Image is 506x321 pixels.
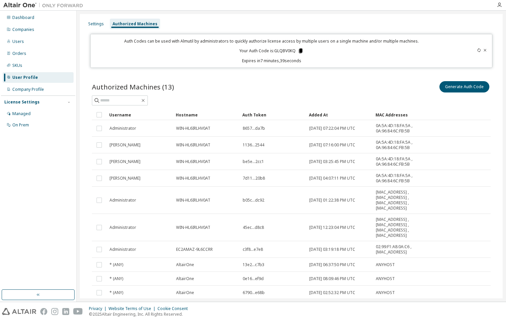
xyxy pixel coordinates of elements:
span: [DATE] 07:22:04 PM UTC [309,126,355,131]
p: Your Auth Code is: GLQBV0KQ [239,48,304,54]
span: 6790...e68b [243,290,265,295]
span: 0A:5A:4D:18:FA:5A , 0A:96:84:6C:FB:5B [376,173,417,184]
span: Administrator [110,198,136,203]
img: youtube.svg [73,308,83,315]
span: 1136...2544 [243,142,264,148]
span: [DATE] 08:09:46 PM UTC [309,276,355,281]
span: [DATE] 07:16:00 PM UTC [309,142,355,148]
div: Orders [12,51,26,56]
span: AltairOne [176,276,194,281]
p: Expires in 7 minutes, 39 seconds [95,58,449,64]
span: ANYHOST [376,262,395,267]
span: 0A:5A:4D:18:FA:5A , 0A:96:84:6C:FB:5B [376,140,417,150]
span: Administrator [110,247,136,252]
div: MAC Addresses [376,109,417,120]
span: [DATE] 12:23:04 PM UTC [309,225,355,230]
p: © 2025 Altair Engineering, Inc. All Rights Reserved. [89,311,192,317]
div: Users [12,39,24,44]
span: 8657...da7b [243,126,265,131]
div: Website Terms of Use [109,306,157,311]
span: 45ec...d8c8 [243,225,264,230]
div: Added At [309,109,370,120]
span: c3f8...e7e8 [243,247,263,252]
img: linkedin.svg [62,308,69,315]
span: 7d11...20b8 [243,176,265,181]
span: [PERSON_NAME] [110,176,140,181]
span: 02:99:F1:A8:0A:C6 , [MAC_ADDRESS] [376,244,417,255]
div: Authorized Machines [113,21,157,27]
span: b05c...dc92 [243,198,264,203]
div: On Prem [12,122,29,128]
span: WIN-HL6IRLHV0AT [176,198,210,203]
div: User Profile [12,75,38,80]
span: * (ANY) [110,262,123,267]
span: WIN-HL6IRLHV0AT [176,159,210,164]
span: EC2AMAZ-9L6CCRR [176,247,213,252]
span: ANYHOST [376,290,395,295]
span: AltairOne [176,290,194,295]
span: Administrator [110,225,136,230]
img: instagram.svg [51,308,58,315]
span: 13e2...c7b3 [243,262,264,267]
span: [PERSON_NAME] [110,159,140,164]
span: [MAC_ADDRESS] , [MAC_ADDRESS] , [MAC_ADDRESS] , [MAC_ADDRESS] [376,190,417,211]
span: [DATE] 01:22:38 PM UTC [309,198,355,203]
img: altair_logo.svg [2,308,36,315]
span: [MAC_ADDRESS] , [MAC_ADDRESS] , [MAC_ADDRESS] , [MAC_ADDRESS] [376,217,417,238]
div: Settings [88,21,104,27]
div: Username [109,109,170,120]
span: * (ANY) [110,276,123,281]
span: ANYHOST [376,276,395,281]
div: Cookie Consent [157,306,192,311]
div: Privacy [89,306,109,311]
span: [DATE] 03:19:18 PM UTC [309,247,355,252]
span: [DATE] 04:07:11 PM UTC [309,176,355,181]
span: WIN-HL6IRLHV0AT [176,126,210,131]
div: Auth Token [242,109,304,120]
div: Hostname [176,109,237,120]
span: [DATE] 06:37:50 PM UTC [309,262,355,267]
div: Company Profile [12,87,44,92]
span: [PERSON_NAME] [110,142,140,148]
span: [DATE] 03:25:45 PM UTC [309,159,355,164]
div: Dashboard [12,15,34,20]
div: Companies [12,27,34,32]
span: Administrator [110,126,136,131]
span: WIN-HL6IRLHV0AT [176,176,210,181]
span: WIN-HL6IRLHV0AT [176,225,210,230]
div: SKUs [12,63,22,68]
span: Authorized Machines (13) [92,82,174,91]
p: Auth Codes can be used with Almutil by administrators to quickly authorize license access by mult... [95,38,449,44]
span: AltairOne [176,262,194,267]
img: Altair One [3,2,87,9]
div: License Settings [4,99,40,105]
span: be5e...2cc1 [243,159,264,164]
img: facebook.svg [40,308,47,315]
span: * (ANY) [110,290,123,295]
span: 0A:5A:4D:18:FA:5A , 0A:96:84:6C:FB:5B [376,123,417,134]
span: 0e16...ef9d [243,276,264,281]
span: WIN-HL6IRLHV0AT [176,142,210,148]
button: Generate Auth Code [439,81,489,92]
span: 0A:5A:4D:18:FA:5A , 0A:96:84:6C:FB:5B [376,156,417,167]
div: Managed [12,111,31,116]
span: [DATE] 02:52:32 PM UTC [309,290,355,295]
